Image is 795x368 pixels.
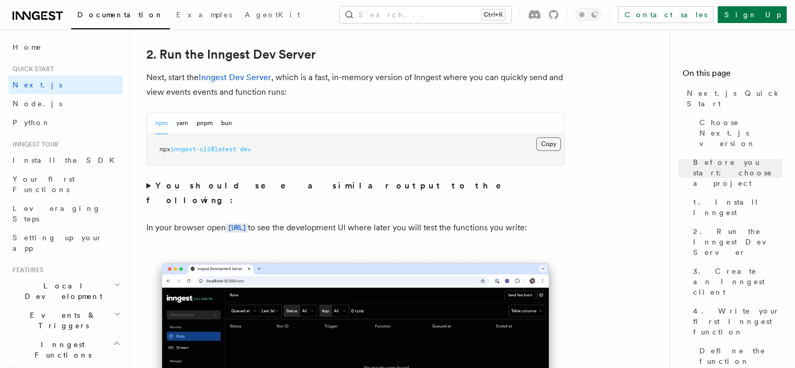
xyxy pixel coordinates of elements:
span: inngest-cli@latest [170,146,236,153]
a: 2. Run the Inngest Dev Server [146,47,316,62]
span: Home [13,42,42,52]
button: Events & Triggers [8,306,123,335]
span: Documentation [77,10,164,19]
a: Contact sales [618,6,713,23]
span: Define the function [699,345,782,366]
span: Setting up your app [13,233,102,252]
p: In your browser open to see the development UI where later you will test the functions you write: [146,220,564,236]
span: Choose Next.js version [699,117,782,149]
a: Choose Next.js version [695,113,782,153]
a: Examples [170,3,238,28]
summary: You should see a similar output to the following: [146,179,564,208]
code: [URL] [226,224,248,232]
a: 3. Create an Inngest client [689,262,782,302]
span: Local Development [8,281,114,302]
a: [URL] [226,222,248,232]
span: Inngest tour [8,140,59,149]
button: yarn [176,113,188,134]
span: dev [240,146,251,153]
span: Node.js [13,99,62,108]
button: pnpm [197,113,213,134]
span: Inngest Functions [8,339,113,360]
a: Next.js Quick Start [683,84,782,113]
a: Home [8,38,123,57]
span: npx [159,146,170,153]
span: AgentKit [245,10,300,19]
span: Next.js Quick Start [687,88,782,109]
span: Python [13,118,51,127]
a: 4. Write your first Inngest function [689,302,782,341]
a: Documentation [71,3,170,29]
a: Setting up your app [8,228,123,258]
a: Install the SDK [8,151,123,170]
a: 2. Run the Inngest Dev Server [689,222,782,262]
kbd: Ctrl+K [481,9,505,20]
button: Toggle dark mode [575,8,601,21]
button: Copy [536,137,561,151]
span: Examples [176,10,232,19]
button: bun [221,113,232,134]
a: Before you start: choose a project [689,153,782,193]
span: Your first Functions [13,175,75,194]
p: Next, start the , which is a fast, in-memory version of Inngest where you can quickly send and vi... [146,70,564,99]
a: Sign Up [718,6,787,23]
button: Inngest Functions [8,335,123,364]
span: Install the SDK [13,156,121,164]
span: Features [8,266,43,274]
strong: You should see a similar output to the following: [146,181,516,205]
span: 2. Run the Inngest Dev Server [693,226,782,258]
button: Search...Ctrl+K [340,6,511,23]
span: Next.js [13,81,62,89]
h4: On this page [683,67,782,84]
a: Python [8,113,123,132]
span: 4. Write your first Inngest function [693,306,782,337]
button: Local Development [8,276,123,306]
span: Quick start [8,65,54,73]
span: Before you start: choose a project [693,157,782,188]
a: AgentKit [238,3,306,28]
span: 3. Create an Inngest client [693,266,782,297]
a: 1. Install Inngest [689,193,782,222]
a: Inngest Dev Server [199,72,271,82]
a: Your first Functions [8,170,123,199]
span: Leveraging Steps [13,204,101,223]
span: 1. Install Inngest [693,197,782,218]
a: Next.js [8,75,123,94]
a: Node.js [8,94,123,113]
span: Events & Triggers [8,310,114,331]
button: npm [155,113,168,134]
a: Leveraging Steps [8,199,123,228]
